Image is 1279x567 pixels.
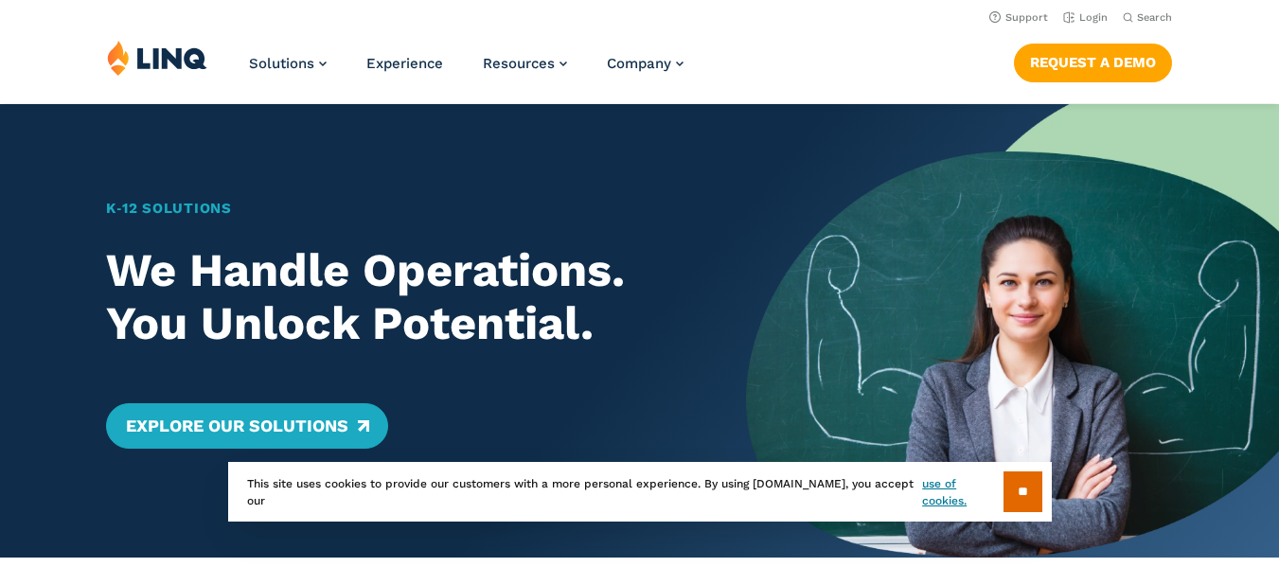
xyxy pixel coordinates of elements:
a: Experience [366,55,443,72]
a: Request a Demo [1014,44,1172,81]
a: Company [607,55,684,72]
img: Home Banner [746,104,1279,558]
div: This site uses cookies to provide our customers with a more personal experience. By using [DOMAIN... [228,462,1052,522]
nav: Primary Navigation [249,40,684,102]
button: Open Search Bar [1123,10,1172,25]
h1: K‑12 Solutions [106,198,693,220]
a: use of cookies. [922,475,1003,509]
a: Login [1063,11,1108,24]
span: Resources [483,55,555,72]
a: Explore Our Solutions [106,403,387,449]
img: LINQ | K‑12 Software [107,40,207,76]
span: Search [1137,11,1172,24]
h2: We Handle Operations. You Unlock Potential. [106,244,693,350]
a: Resources [483,55,567,72]
nav: Button Navigation [1014,40,1172,81]
span: Company [607,55,671,72]
a: Solutions [249,55,327,72]
a: Support [989,11,1048,24]
span: Solutions [249,55,314,72]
